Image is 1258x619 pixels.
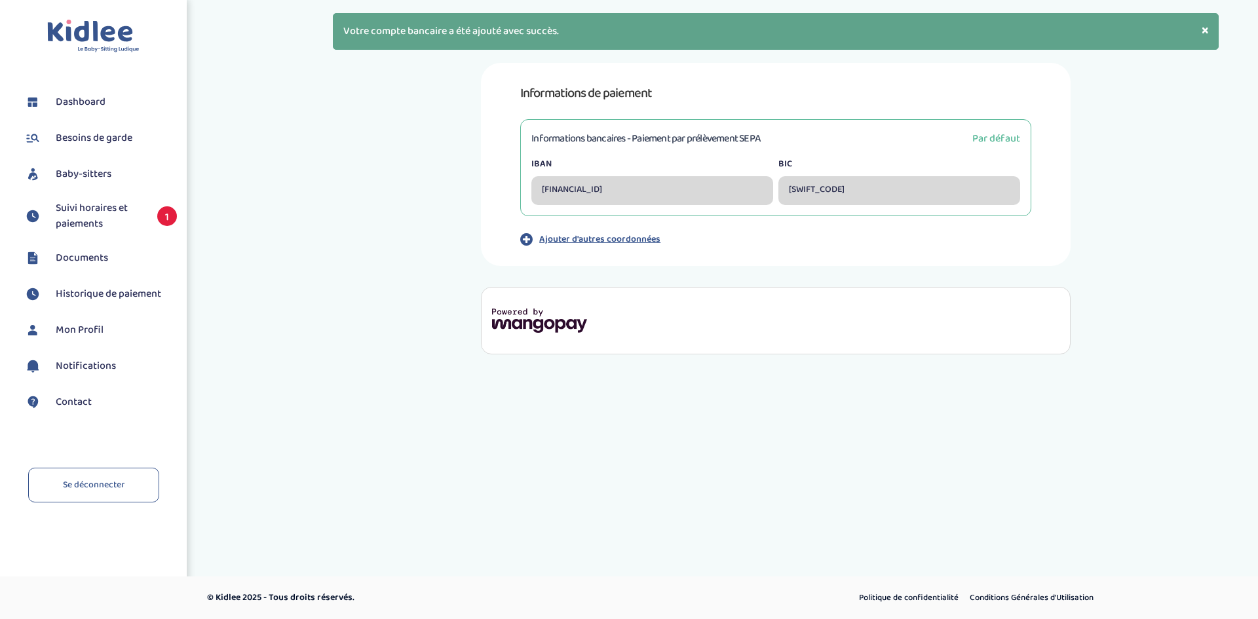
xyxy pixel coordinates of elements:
span: Dashboard [56,94,105,110]
a: Documents [23,248,177,268]
span: Notifications [56,358,116,374]
p: © Kidlee 2025 - Tous droits réservés. [207,591,685,605]
span: Contact [56,394,92,410]
img: documents.svg [23,248,43,268]
span: 1 [157,206,177,226]
div: Votre compte bancaire a été ajouté avec succès. [333,13,1218,50]
div: [FINANCIAL_ID] [531,176,773,205]
img: profil.svg [23,320,43,340]
a: Baby-sitters [23,164,177,184]
img: babysitters.svg [23,164,43,184]
h1: Informations de paiement [520,83,1031,103]
img: notification.svg [23,356,43,376]
a: Conditions Générales d’Utilisation [965,590,1098,607]
span: Besoins de garde [56,130,132,146]
span: Mon Profil [56,322,104,338]
span: Documents [56,250,108,266]
img: besoin.svg [23,128,43,148]
img: suivihoraire.svg [23,206,43,226]
a: Historique de paiement [23,284,177,304]
a: Besoins de garde [23,128,177,148]
p: Ajouter d'autres coordonnées [539,233,660,246]
div: [SWIFT_CODE] [778,176,1020,205]
img: logo.svg [47,20,140,53]
a: Mon Profil [23,320,177,340]
button: × [1202,24,1208,37]
img: dashboard.svg [23,92,43,112]
span: Historique de paiement [56,286,161,302]
a: Contact [23,392,177,412]
a: Politique de confidentialité [854,590,963,607]
button: Ajouter d'autres coordonnées [520,232,1031,246]
a: Notifications [23,356,177,376]
a: Se déconnecter [28,468,159,502]
a: Suivi horaires et paiements 1 [23,200,177,232]
a: Dashboard [23,92,177,112]
label: BIC [778,157,1020,171]
span: Suivi horaires et paiements [56,200,144,232]
img: contact.svg [23,392,43,412]
span: Baby-sitters [56,166,111,182]
h3: Informations bancaires - Paiement par prélèvement SEPA [531,130,761,147]
span: Par défaut [972,130,1020,147]
img: mangopay-logo [492,309,587,333]
img: suivihoraire.svg [23,284,43,304]
label: IBAN [531,157,773,171]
